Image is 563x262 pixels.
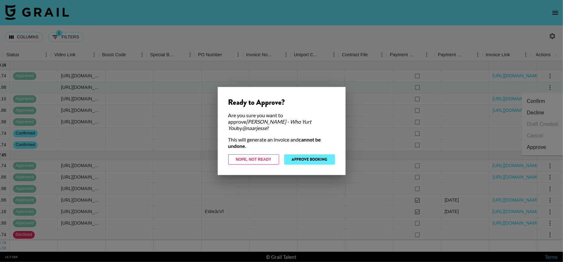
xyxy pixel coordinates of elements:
em: @ naarjesse [242,125,267,131]
em: [PERSON_NAME] - Who Yurt You [228,119,312,131]
button: Approve Booking [284,154,335,165]
div: Are you sure you want to approve by ? [228,112,335,131]
strong: cannot be undone [228,136,321,149]
button: Nope, Not Ready [228,154,279,165]
div: Ready to Approve? [228,97,335,107]
div: This will generate an invoice and . [228,136,335,149]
